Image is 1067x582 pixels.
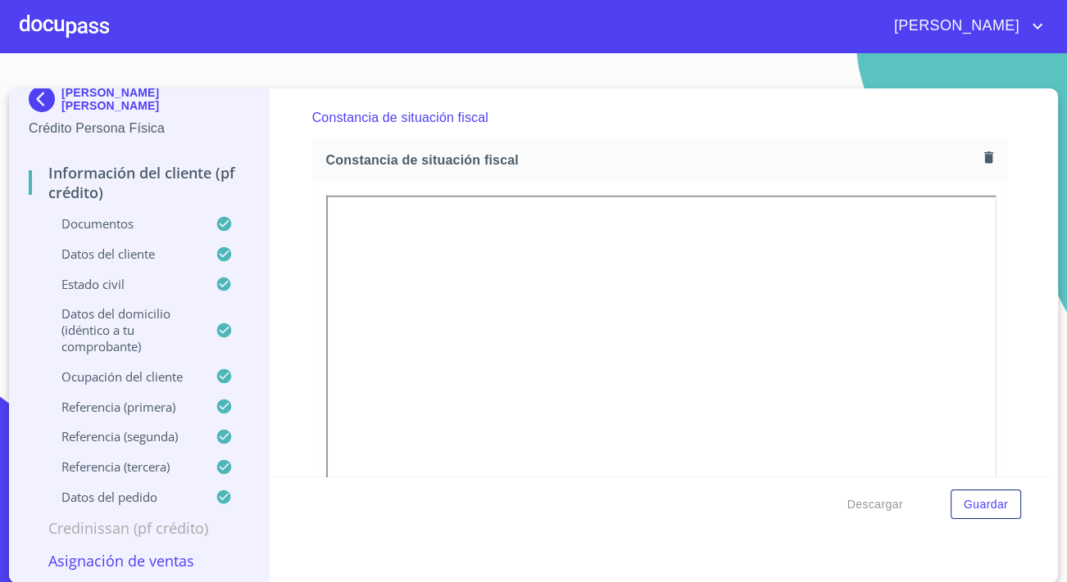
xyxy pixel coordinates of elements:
p: Datos del pedido [29,489,216,505]
p: Documentos [29,215,216,232]
p: Crédito Persona Física [29,119,249,138]
p: Referencia (segunda) [29,428,216,444]
span: Descargar [847,494,903,515]
p: Información del cliente (PF crédito) [29,163,249,202]
p: Referencia (primera) [29,399,216,415]
div: [PERSON_NAME] [PERSON_NAME] [29,86,249,119]
p: Datos del domicilio (idéntico a tu comprobante) [29,305,216,354]
p: [PERSON_NAME] [PERSON_NAME] [61,86,249,112]
p: Asignación de Ventas [29,551,249,571]
p: Estado Civil [29,276,216,292]
img: Docupass spot blue [29,86,61,112]
span: Guardar [964,494,1008,515]
p: Datos del cliente [29,246,216,262]
button: account of current user [882,13,1047,39]
p: Credinissan (PF crédito) [29,518,249,538]
button: Descargar [841,490,910,520]
span: [PERSON_NAME] [882,13,1028,39]
p: Referencia (tercera) [29,458,216,475]
p: Constancia de situación fiscal [312,108,488,128]
button: Guardar [951,490,1021,520]
span: Constancia de situación fiscal [326,151,978,169]
p: Ocupación del Cliente [29,368,216,385]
